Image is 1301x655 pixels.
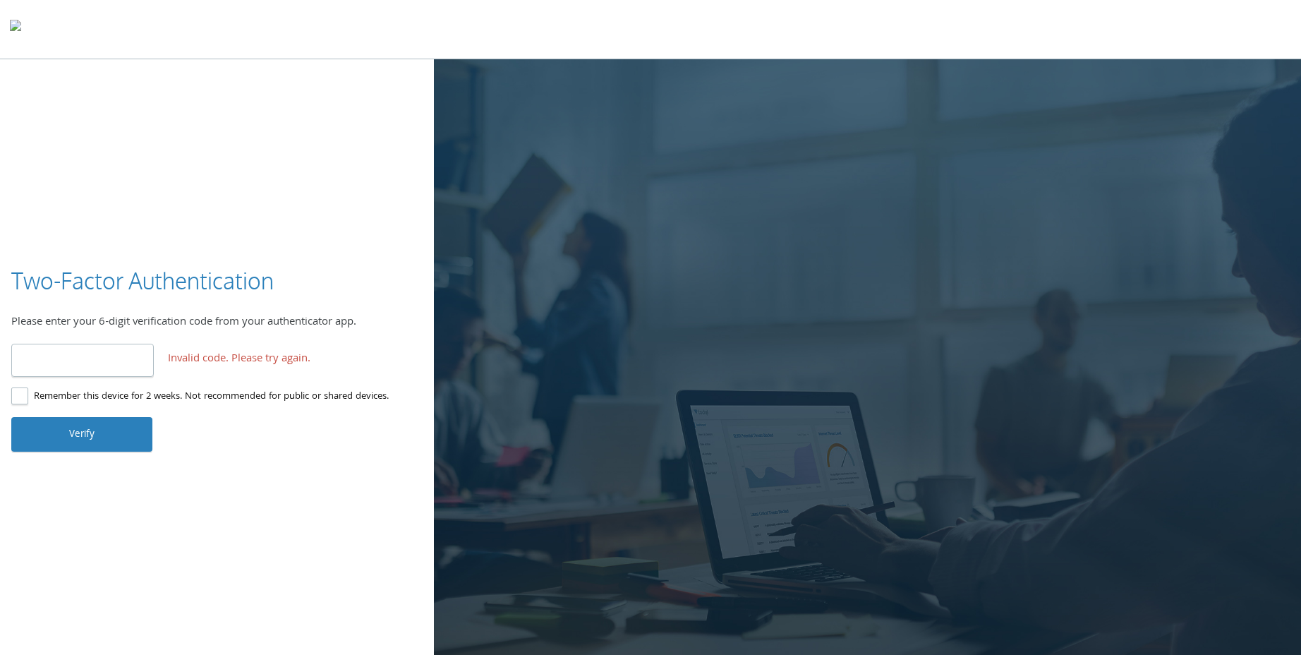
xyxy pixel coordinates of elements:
label: Remember this device for 2 weeks. Not recommended for public or shared devices. [11,388,389,406]
img: todyl-logo-dark.svg [10,15,21,43]
div: Please enter your 6-digit verification code from your authenticator app. [11,314,423,332]
h3: Two-Factor Authentication [11,265,274,297]
button: Verify [11,417,152,451]
span: Invalid code. Please try again. [168,351,310,369]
